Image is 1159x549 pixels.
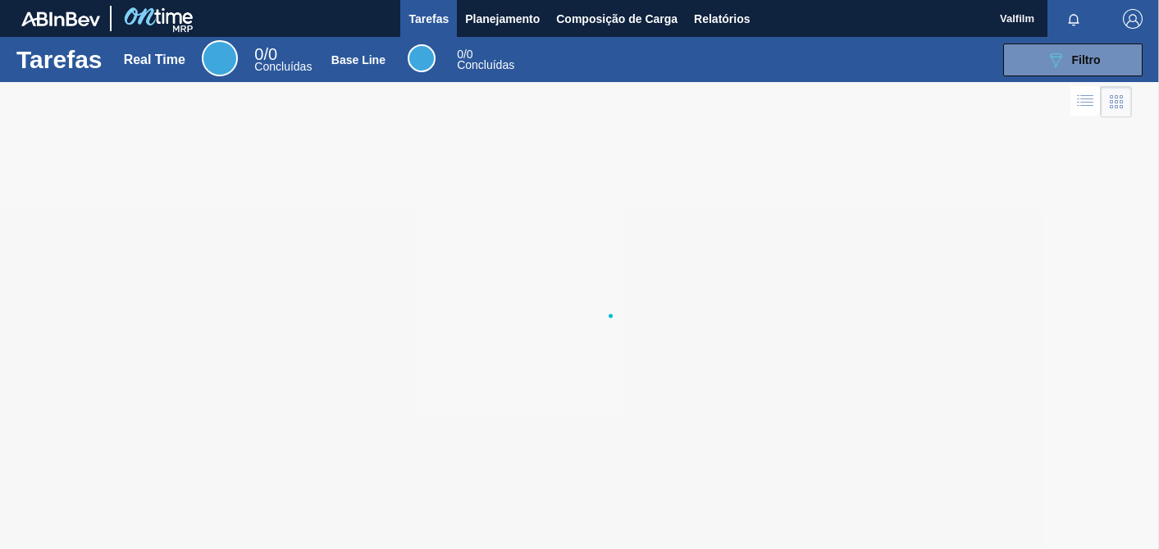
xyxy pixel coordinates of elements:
[457,49,514,71] div: Base Line
[457,48,463,61] span: 0
[254,48,312,72] div: Real Time
[1047,7,1100,30] button: Notificações
[202,40,238,76] div: Real Time
[254,45,263,63] span: 0
[457,48,472,61] span: / 0
[124,53,185,67] div: Real Time
[457,58,514,71] span: Concluídas
[254,60,312,73] span: Concluídas
[331,53,386,66] div: Base Line
[16,50,103,69] h1: Tarefas
[21,11,100,26] img: TNhmsLtSVTkK8tSr43FrP2fwEKptu5GPRR3wAAAABJRU5ErkJggg==
[465,9,540,29] span: Planejamento
[556,9,678,29] span: Composição de Carga
[1072,53,1101,66] span: Filtro
[254,45,277,63] span: / 0
[694,9,750,29] span: Relatórios
[408,9,449,29] span: Tarefas
[1003,43,1143,76] button: Filtro
[408,44,436,72] div: Base Line
[1123,9,1143,29] img: Logout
